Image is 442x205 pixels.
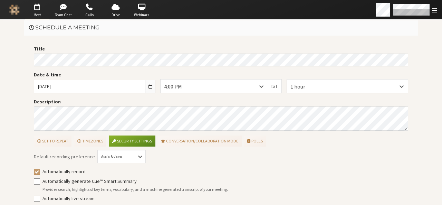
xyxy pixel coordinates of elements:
div: Provides search, highlights of key terms, vocabulary, and a machine generated transcript of your ... [42,186,409,193]
label: Date & time [34,71,155,78]
img: Iotum [9,4,20,15]
button: Conversation/Collaboration mode [158,136,242,147]
label: Description [34,98,408,105]
span: Team Chat [51,12,75,18]
button: IST [268,80,281,93]
button: Set to repeat [34,136,71,147]
span: Calls [77,12,102,18]
span: Default recording preference [34,153,95,160]
div: 1 hour [290,82,316,91]
label: Title [34,45,408,53]
label: Automatically generate Cue™ Smart Summary [42,178,409,185]
button: Timezones [74,136,106,147]
div: Audio & video [101,154,129,160]
span: Webinars [129,12,154,18]
span: Drive [104,12,128,18]
label: Automatically live stream [42,195,409,202]
span: Schedule a meeting [35,24,99,31]
div: 4:00 PM [164,82,193,91]
button: Security settings [109,136,155,147]
button: Polls [244,136,266,147]
span: Meet [25,12,49,18]
label: Automatically record [42,168,409,175]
